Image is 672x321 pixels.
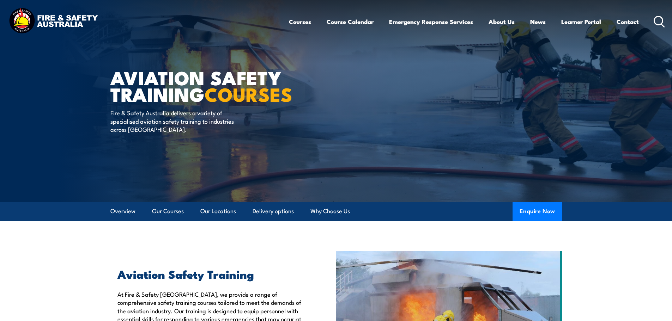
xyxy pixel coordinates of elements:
h2: Aviation Safety Training [117,269,304,279]
a: Why Choose Us [310,202,350,221]
h1: AVIATION SAFETY TRAINING [110,69,285,102]
p: Fire & Safety Australia delivers a variety of specialised aviation safety training to industries ... [110,109,239,133]
strong: COURSES [205,79,292,108]
a: Course Calendar [327,12,374,31]
button: Enquire Now [513,202,562,221]
a: Contact [617,12,639,31]
a: Learner Portal [561,12,601,31]
a: Our Locations [200,202,236,221]
a: Our Courses [152,202,184,221]
a: Delivery options [253,202,294,221]
a: Emergency Response Services [389,12,473,31]
a: Overview [110,202,135,221]
a: Courses [289,12,311,31]
a: About Us [489,12,515,31]
a: News [530,12,546,31]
